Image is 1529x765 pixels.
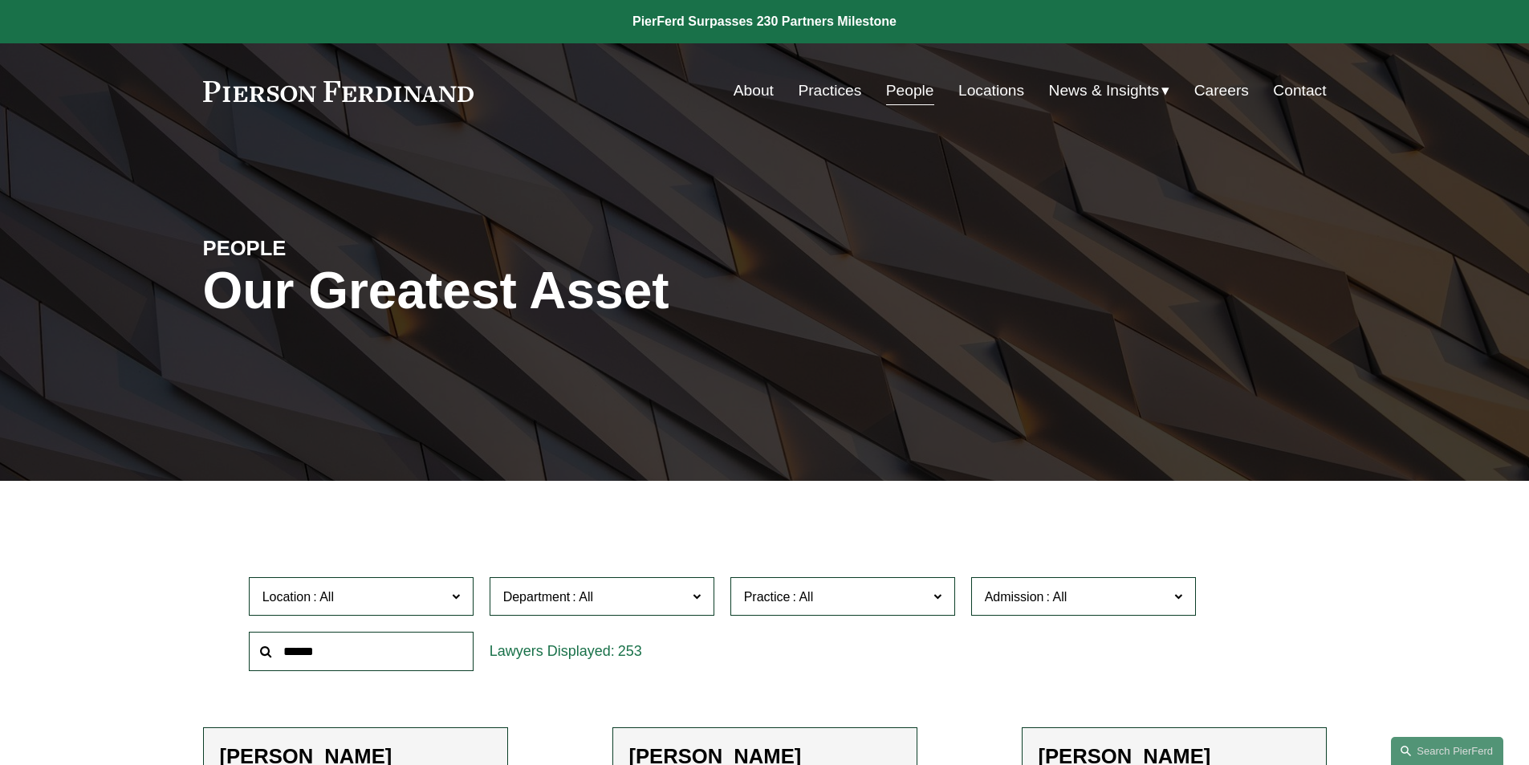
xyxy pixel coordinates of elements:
a: About [734,75,774,106]
a: Locations [958,75,1024,106]
a: Contact [1273,75,1326,106]
a: Search this site [1391,737,1503,765]
a: People [886,75,934,106]
a: Practices [798,75,861,106]
span: Admission [985,590,1044,604]
a: folder dropdown [1049,75,1170,106]
span: Department [503,590,571,604]
span: News & Insights [1049,77,1160,105]
a: Careers [1194,75,1249,106]
span: Practice [744,590,791,604]
h1: Our Greatest Asset [203,262,952,320]
span: 253 [618,643,642,659]
span: Location [262,590,311,604]
h4: PEOPLE [203,235,484,261]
